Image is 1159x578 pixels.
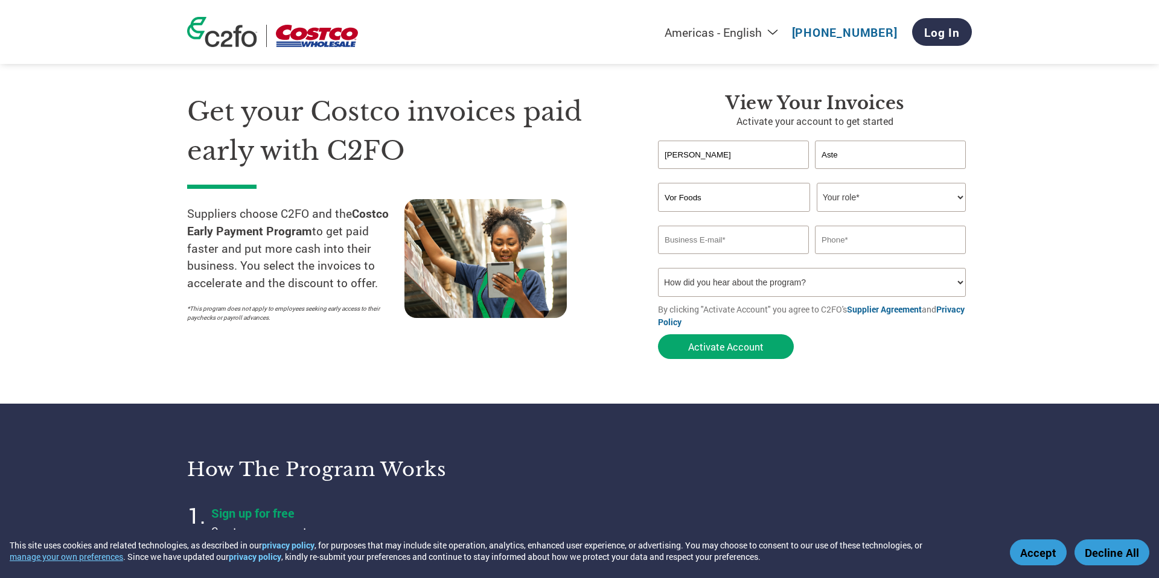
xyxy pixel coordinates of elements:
[658,255,809,263] div: Inavlid Email Address
[187,206,389,238] strong: Costco Early Payment Program
[658,303,965,328] a: Privacy Policy
[658,114,972,129] p: Activate your account to get started
[10,539,992,562] div: This site uses cookies and related technologies, as described in our , for purposes that may incl...
[815,141,966,169] input: Last Name*
[404,199,567,318] img: supply chain worker
[229,551,281,562] a: privacy policy
[658,170,809,178] div: Invalid first name or first name is too long
[658,183,810,212] input: Your company name*
[187,205,404,292] p: Suppliers choose C2FO and the to get paid faster and put more cash into their business. You selec...
[658,303,972,328] p: By clicking "Activate Account" you agree to C2FO's and
[658,334,794,359] button: Activate Account
[276,25,358,47] img: Costco
[211,524,513,539] p: Create your account
[1074,539,1149,565] button: Decline All
[1010,539,1067,565] button: Accept
[815,170,966,178] div: Invalid last name or last name is too long
[847,303,922,315] a: Supplier Agreement
[187,457,564,481] h3: How the program works
[912,18,972,46] a: Log In
[187,304,392,322] p: *This program does not apply to employees seeking early access to their paychecks or payroll adva...
[262,539,314,551] a: privacy policy
[658,92,972,114] h3: View Your Invoices
[658,226,809,254] input: Invalid Email format
[658,141,809,169] input: First Name*
[211,505,513,521] h4: Sign up for free
[187,17,257,47] img: c2fo logo
[792,25,898,40] a: [PHONE_NUMBER]
[658,213,966,221] div: Invalid company name or company name is too long
[815,255,966,263] div: Inavlid Phone Number
[815,226,966,254] input: Phone*
[187,92,622,170] h1: Get your Costco invoices paid early with C2FO
[817,183,966,212] select: Title/Role
[10,551,123,562] button: manage your own preferences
